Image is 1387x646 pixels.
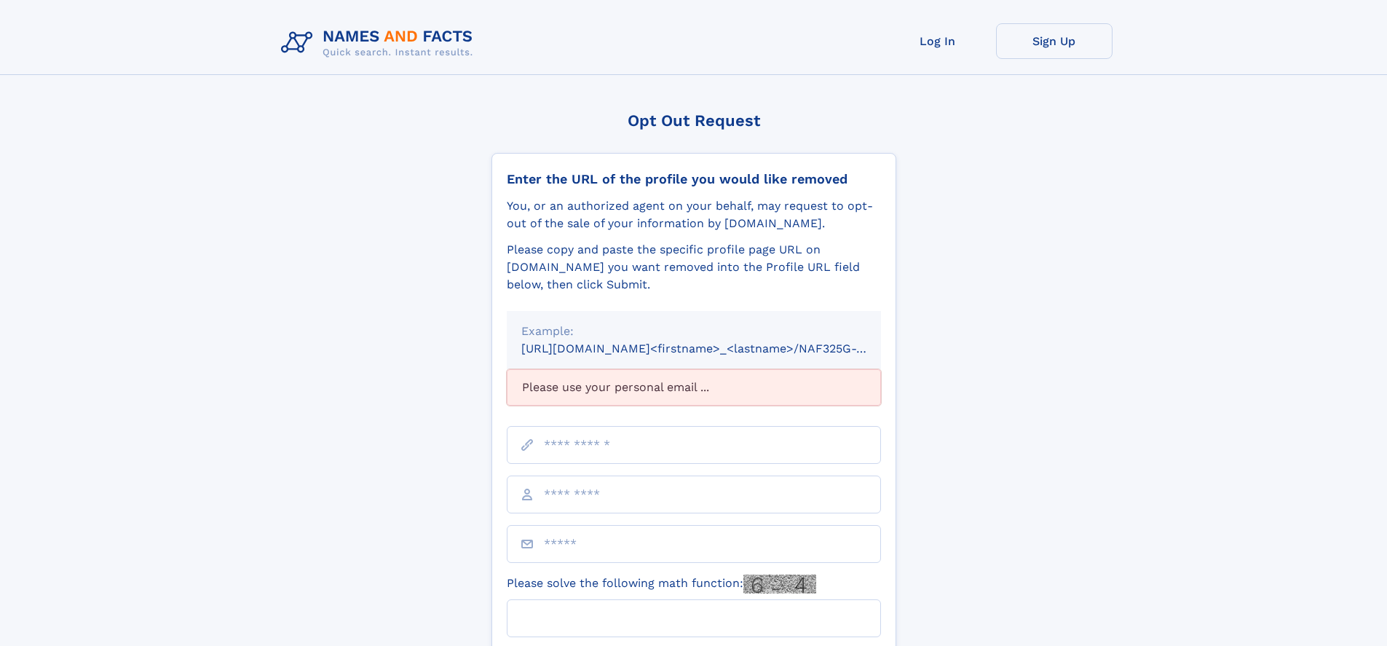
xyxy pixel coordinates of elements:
div: Please use your personal email ... [507,369,881,406]
div: Opt Out Request [491,111,896,130]
a: Log In [880,23,996,59]
label: Please solve the following math function: [507,575,816,594]
a: Sign Up [996,23,1113,59]
small: [URL][DOMAIN_NAME]<firstname>_<lastname>/NAF325G-xxxxxxxx [521,342,909,355]
img: Logo Names and Facts [275,23,485,63]
div: You, or an authorized agent on your behalf, may request to opt-out of the sale of your informatio... [507,197,881,232]
div: Example: [521,323,866,340]
div: Enter the URL of the profile you would like removed [507,171,881,187]
div: Please copy and paste the specific profile page URL on [DOMAIN_NAME] you want removed into the Pr... [507,241,881,294]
